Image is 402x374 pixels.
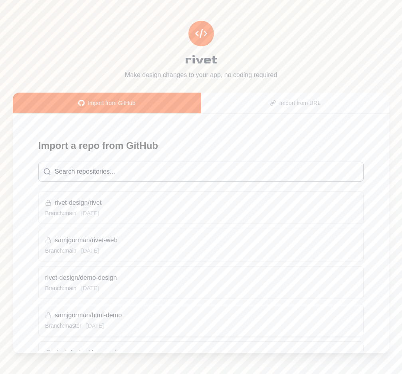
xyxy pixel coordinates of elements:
[45,235,357,245] h3: samjgorman/rivet-web
[45,247,77,255] span: Branch: main
[13,53,389,67] h1: rivet
[13,70,389,80] p: Make design changes to your app, no coding required
[81,284,99,292] span: [DATE]
[22,99,192,107] div: Import from GitHub
[45,209,77,217] span: Branch: main
[45,273,357,283] h3: rivet-design/demo-design
[45,322,81,330] span: Branch: master
[38,139,364,152] h2: Import a repo from GitHub
[45,198,357,208] h3: rivet-design/rivet
[81,247,99,255] span: [DATE]
[38,162,364,182] input: Search repositories...
[81,209,99,217] span: [DATE]
[45,311,357,320] h3: samjgorman/html-demo
[86,322,104,330] span: [DATE]
[45,284,77,292] span: Branch: main
[45,348,357,358] h3: rivet-design/demo-notes
[211,99,380,107] div: Import from URL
